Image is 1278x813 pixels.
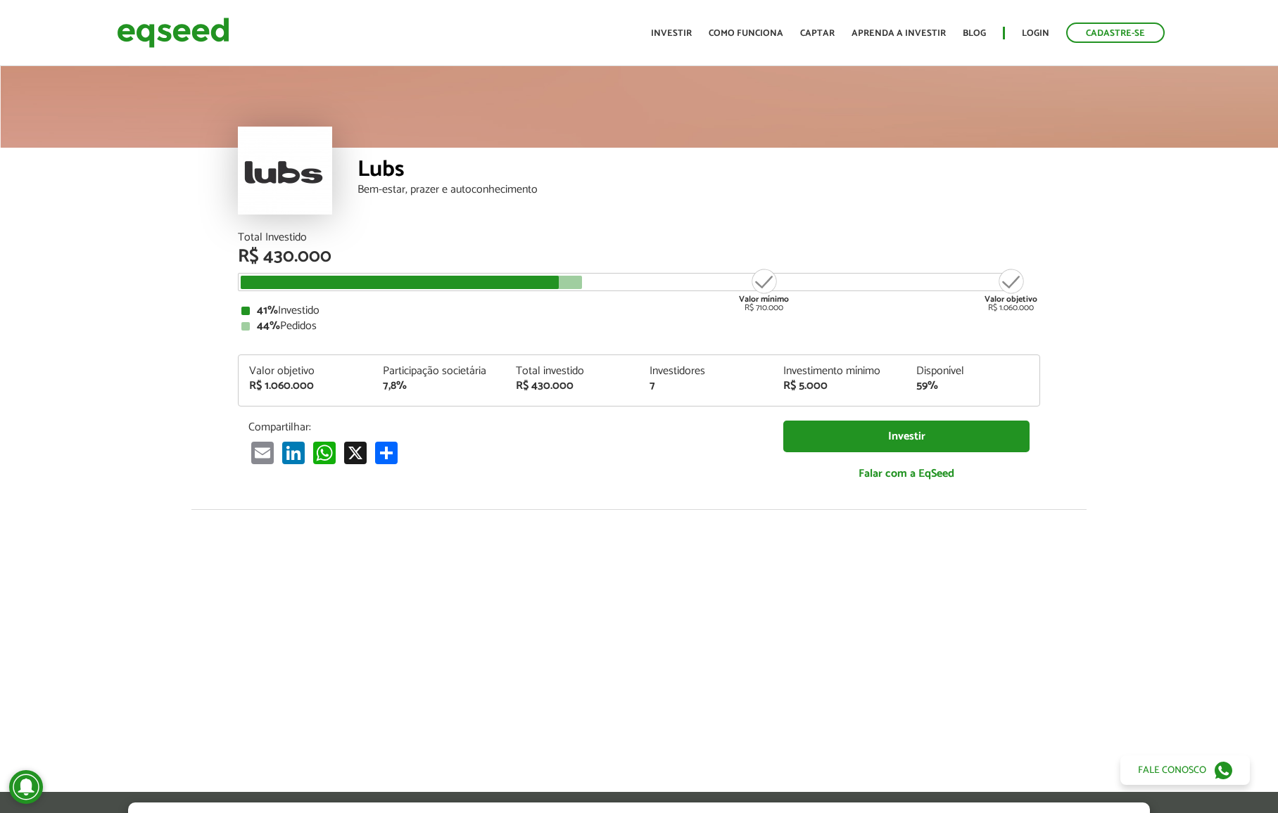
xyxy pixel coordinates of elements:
[238,248,1040,266] div: R$ 430.000
[783,380,896,392] div: R$ 5.000
[985,267,1037,312] div: R$ 1.060.000
[738,267,790,312] div: R$ 710.000
[117,14,229,51] img: EqSeed
[341,441,369,464] a: X
[783,459,1030,488] a: Falar com a EqSeed
[651,29,692,38] a: Investir
[310,441,339,464] a: WhatsApp
[358,158,1040,184] div: Lubs
[1066,23,1165,43] a: Cadastre-se
[916,366,1029,377] div: Disponível
[650,380,762,392] div: 7
[1022,29,1049,38] a: Login
[383,380,495,392] div: 7,8%
[248,441,277,464] a: Email
[248,421,762,434] p: Compartilhar:
[1120,755,1250,785] a: Fale conosco
[963,29,986,38] a: Blog
[249,366,362,377] div: Valor objetivo
[916,380,1029,392] div: 59%
[852,29,946,38] a: Aprenda a investir
[358,184,1040,196] div: Bem-estar, prazer e autoconhecimento
[241,321,1037,332] div: Pedidos
[709,29,783,38] a: Como funciona
[516,366,628,377] div: Total investido
[279,441,308,464] a: LinkedIn
[783,366,896,377] div: Investimento mínimo
[257,316,280,335] strong: 44%
[372,441,400,464] a: Compartilhar
[650,366,762,377] div: Investidores
[249,380,362,392] div: R$ 1.060.000
[238,232,1040,243] div: Total Investido
[985,293,1037,306] strong: Valor objetivo
[241,305,1037,316] div: Investido
[383,366,495,377] div: Participação societária
[739,293,789,306] strong: Valor mínimo
[257,301,278,320] strong: 41%
[516,380,628,392] div: R$ 430.000
[783,421,1030,452] a: Investir
[800,29,835,38] a: Captar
